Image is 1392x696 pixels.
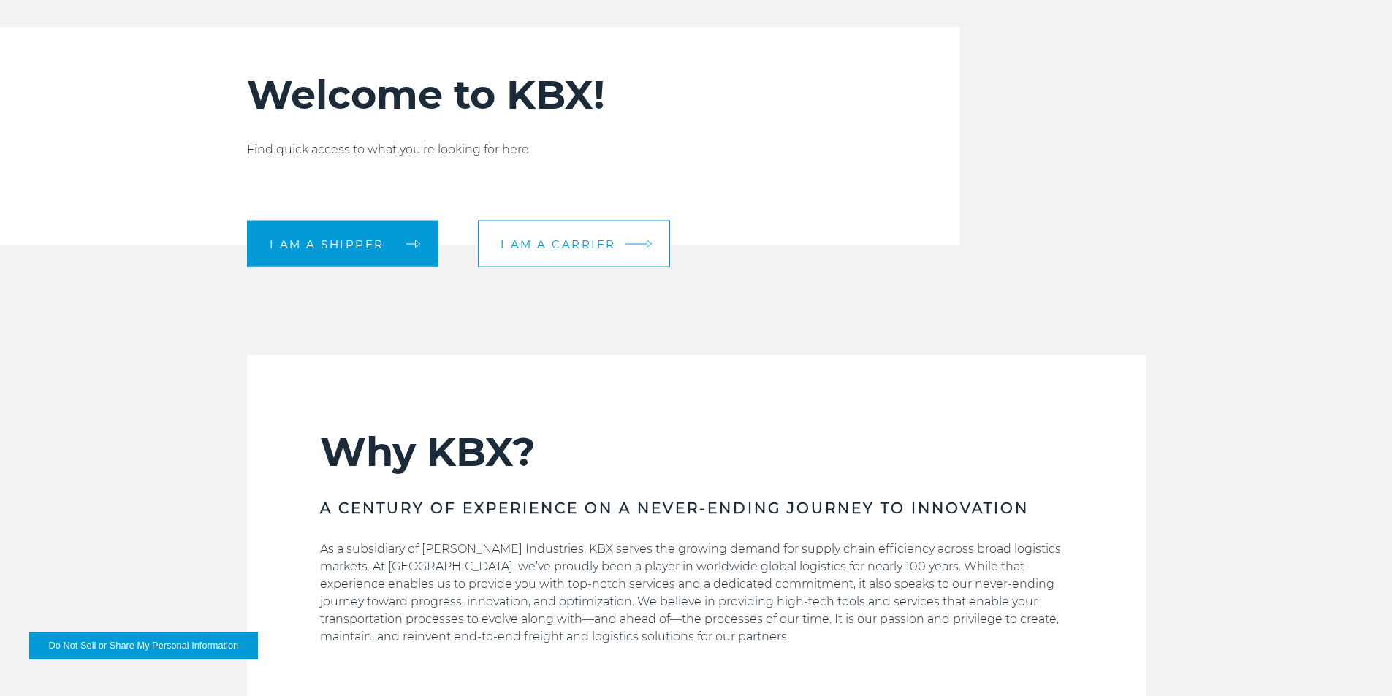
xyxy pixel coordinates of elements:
[247,141,873,158] p: Find quick access to what you're looking for here.
[501,238,616,249] span: I am a carrier
[247,221,438,267] a: I am a shipper arrow arrow
[646,240,652,248] img: arrow
[29,632,258,659] button: Do Not Sell or Share My Personal Information
[320,540,1073,646] p: As a subsidiary of [PERSON_NAME] Industries, KBX serves the growing demand for supply chain effic...
[270,238,384,249] span: I am a shipper
[320,498,1073,519] h3: A CENTURY OF EXPERIENCE ON A NEVER-ENDING JOURNEY TO INNOVATION
[247,71,873,119] h2: Welcome to KBX!
[1319,626,1392,696] iframe: Chat Widget
[320,428,1073,476] h2: Why KBX?
[478,221,670,267] a: I am a carrier arrow arrow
